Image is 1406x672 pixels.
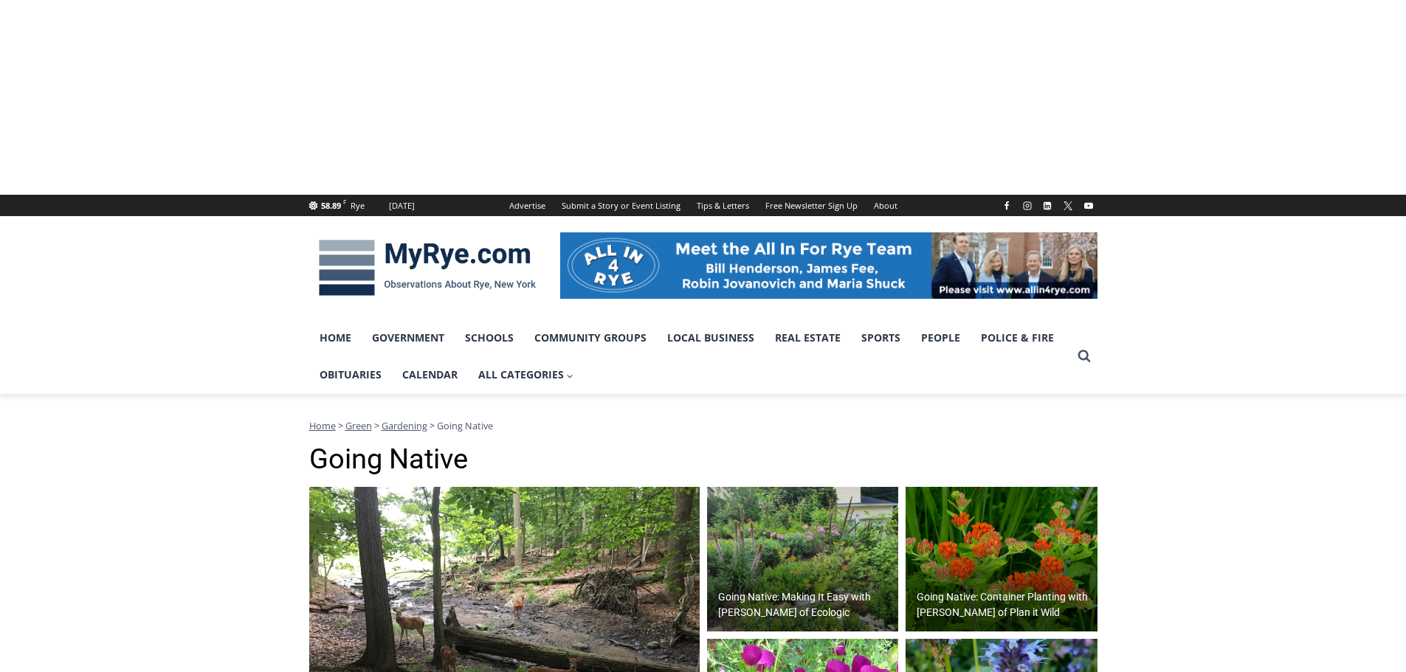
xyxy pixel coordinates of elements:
[389,199,415,212] div: [DATE]
[478,367,574,383] span: All Categories
[362,319,455,356] a: Government
[309,319,1071,394] nav: Primary Navigation
[906,487,1097,631] img: (PHOTO: Butterfly weed (Asclepias tuberosa). Photographed in the Camp Robinson Special Use Area W...
[998,197,1016,215] a: Facebook
[501,195,554,216] a: Advertise
[309,356,392,393] a: Obituaries
[851,319,911,356] a: Sports
[321,200,341,211] span: 58.89
[911,319,971,356] a: People
[689,195,757,216] a: Tips & Letters
[351,199,365,212] div: Rye
[524,319,657,356] a: Community Groups
[309,419,336,432] a: Home
[1019,197,1036,215] a: Instagram
[382,419,427,432] a: Gardening
[765,319,851,356] a: Real Estate
[718,589,895,620] h2: Going Native: Making It Easy with [PERSON_NAME] of Ecologic
[501,195,906,216] nav: Secondary Navigation
[345,419,372,432] a: Green
[437,419,493,432] span: Going Native
[560,232,1097,299] img: All in for Rye
[468,356,585,393] a: All Categories
[1071,343,1097,370] button: View Search Form
[917,589,1094,620] h2: Going Native: Container Planting with [PERSON_NAME] of Plan it Wild
[309,229,545,306] img: MyRye.com
[1038,197,1056,215] a: Linkedin
[657,319,765,356] a: Local Business
[343,198,346,206] span: F
[971,319,1064,356] a: Police & Fire
[707,487,899,631] img: (PHOTO: A native gardening project by Dominique Biondi of Ecologic: White Plains home terraces pr...
[309,319,362,356] a: Home
[906,487,1097,631] a: Going Native: Container Planting with [PERSON_NAME] of Plan it Wild
[338,419,343,432] span: >
[374,419,379,432] span: >
[866,195,906,216] a: About
[309,418,1097,433] nav: Breadcrumbs
[392,356,468,393] a: Calendar
[554,195,689,216] a: Submit a Story or Event Listing
[1059,197,1077,215] a: X
[430,419,435,432] span: >
[757,195,866,216] a: Free Newsletter Sign Up
[1080,197,1097,215] a: YouTube
[707,487,899,631] a: Going Native: Making It Easy with [PERSON_NAME] of Ecologic
[455,319,524,356] a: Schools
[309,443,1097,477] h1: Going Native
